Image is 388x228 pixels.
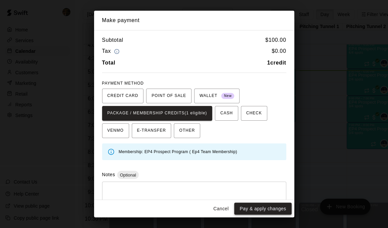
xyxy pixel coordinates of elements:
button: OTHER [174,123,200,138]
b: 1 credit [267,60,286,66]
span: E-TRANSFER [137,125,166,136]
label: Notes [102,172,115,177]
span: OTHER [179,125,195,136]
button: VENMO [102,123,129,138]
h2: Make payment [94,11,294,30]
button: CREDIT CARD [102,89,144,103]
span: VENMO [107,125,124,136]
button: Pay & apply changes [234,203,291,215]
span: Optional [117,173,138,178]
button: PACKAGE / MEMBERSHIP CREDITS(1 eligible) [102,106,213,121]
h6: Tax [102,47,121,56]
span: Membership: EP4 Prospect Program ( Ep4 Team Membership) [119,149,237,154]
button: Cancel [210,203,232,215]
h6: $ 0.00 [272,47,286,56]
span: PAYMENT METHOD [102,81,144,86]
h6: $ 100.00 [265,36,286,44]
span: CHECK [246,108,262,119]
button: E-TRANSFER [132,123,171,138]
button: CHECK [241,106,267,121]
span: PACKAGE / MEMBERSHIP CREDITS (1 eligible) [107,108,207,119]
button: POINT OF SALE [146,89,191,103]
h6: Subtotal [102,36,123,44]
span: WALLET [200,91,235,101]
button: WALLET New [194,89,240,103]
span: New [221,92,234,101]
span: CASH [220,108,233,119]
span: CREDIT CARD [107,91,138,101]
b: Total [102,60,115,66]
button: CASH [215,106,238,121]
span: POINT OF SALE [151,91,186,101]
